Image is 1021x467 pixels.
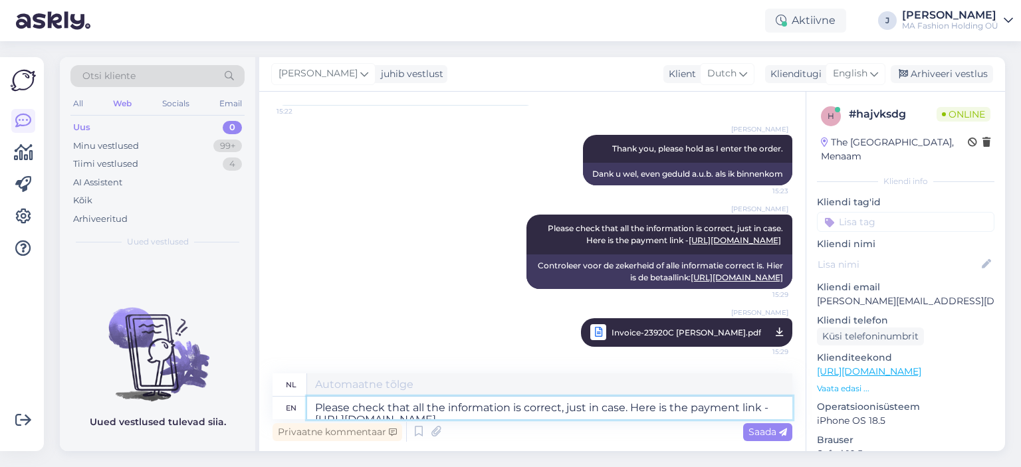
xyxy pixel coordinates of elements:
div: [PERSON_NAME] [902,10,998,21]
div: Klienditugi [765,67,822,81]
div: Controleer voor de zekerheid of alle informatie correct is. Hier is de betaallink: [526,254,792,289]
a: [PERSON_NAME]MA Fashion Holding OÜ [902,10,1013,31]
div: Küsi telefoninumbrit [817,327,924,345]
p: Uued vestlused tulevad siia. [90,415,226,429]
span: 15:29 [738,343,788,360]
div: AI Assistent [73,176,122,189]
div: Arhiveeri vestlus [891,65,993,83]
div: Tiimi vestlused [73,157,138,171]
input: Lisa tag [817,212,994,232]
p: Kliendi tag'id [817,195,994,209]
div: Aktiivne [765,9,846,33]
div: 99+ [213,140,242,153]
div: Arhiveeritud [73,213,128,226]
span: 15:23 [738,186,788,196]
div: Email [217,95,245,112]
div: Socials [160,95,192,112]
span: [PERSON_NAME] [731,308,788,318]
div: Web [110,95,134,112]
div: juhib vestlust [376,67,443,81]
p: Kliendi nimi [817,237,994,251]
div: # hajvksdg [849,106,937,122]
img: Askly Logo [11,68,36,93]
span: English [833,66,867,81]
p: [PERSON_NAME][EMAIL_ADDRESS][DOMAIN_NAME] [817,294,994,308]
div: 4 [223,157,242,171]
span: h [828,111,834,121]
p: Kliendi telefon [817,314,994,327]
div: Dank u wel, even geduld a.u.b. als ik binnenkom [583,163,792,185]
div: MA Fashion Holding OÜ [902,21,998,31]
div: The [GEOGRAPHIC_DATA], Menaam [821,136,968,163]
div: Minu vestlused [73,140,139,153]
span: Please check that all the information is correct, just in case. Here is the payment link - [548,223,785,245]
div: J [878,11,897,30]
p: Vaata edasi ... [817,383,994,395]
div: Uus [73,121,90,134]
span: 15:29 [738,290,788,300]
span: Dutch [707,66,737,81]
p: iPhone OS 18.5 [817,414,994,428]
img: No chats [60,284,255,403]
span: Online [937,107,990,122]
div: Privaatne kommentaar [273,423,402,441]
div: nl [286,373,296,396]
a: [URL][DOMAIN_NAME] [817,365,921,377]
span: Thank you, please hold as I enter the order. [612,143,783,153]
span: Otsi kliente [82,69,136,83]
div: 0 [223,121,242,134]
p: Kliendi email [817,280,994,294]
p: Operatsioonisüsteem [817,400,994,414]
span: [PERSON_NAME] [731,204,788,214]
div: Kõik [73,194,92,207]
span: Invoice-23920C [PERSON_NAME].pdf [612,324,761,341]
div: Kliendi info [817,175,994,187]
span: Saada [748,426,787,438]
div: Klient [663,67,696,81]
span: [PERSON_NAME] [279,66,358,81]
p: Klienditeekond [817,351,994,365]
input: Lisa nimi [818,257,979,272]
span: 15:22 [277,106,326,116]
a: [PERSON_NAME]Invoice-23920C [PERSON_NAME].pdf15:29 [581,318,792,347]
a: [URL][DOMAIN_NAME] [691,272,783,282]
p: Safari 18.5 [817,447,994,461]
span: [PERSON_NAME] [731,124,788,134]
p: Brauser [817,433,994,447]
div: All [70,95,86,112]
div: en [286,397,296,419]
a: [URL][DOMAIN_NAME] [689,235,781,245]
span: Uued vestlused [127,236,189,248]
